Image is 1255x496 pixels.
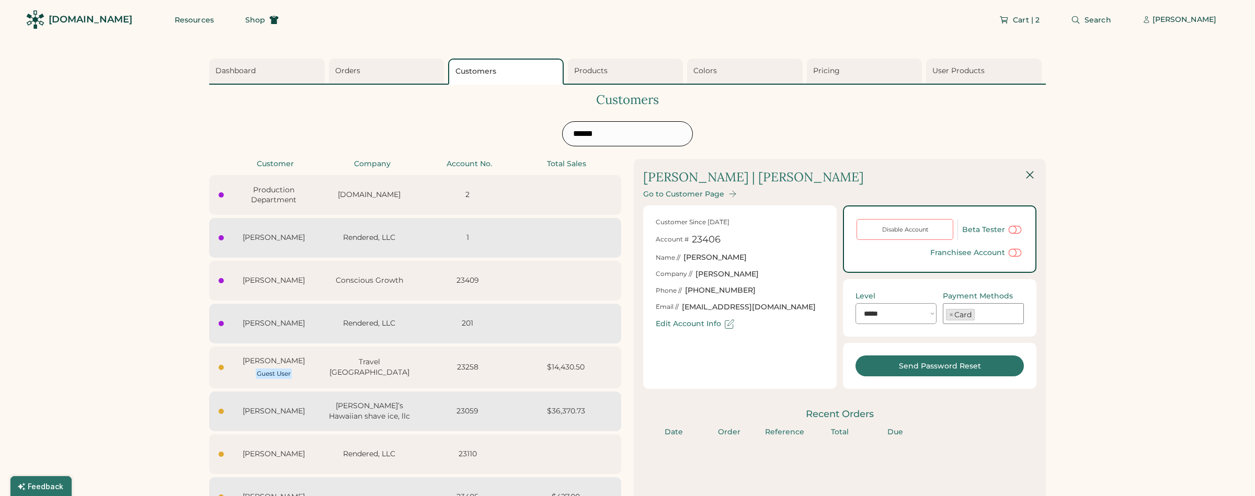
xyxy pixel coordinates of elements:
[323,275,415,286] div: Conscious Growth
[219,452,224,457] div: Last seen Sep 15, 25 at 4:14 pm
[323,233,415,243] div: Rendered, LLC
[943,292,1013,301] div: Payment Methods
[219,192,224,198] div: Last seen today at 11:07 am
[219,235,224,240] div: Last seen today at 10:49 am
[643,408,1036,421] div: Recent Orders
[949,311,953,318] span: ×
[323,449,415,459] div: Rendered, LLC
[932,66,1039,76] div: User Products
[656,253,680,262] div: Name //
[683,252,747,263] div: [PERSON_NAME]
[574,66,680,76] div: Products
[643,190,724,199] div: Go to Customer Page
[162,9,226,30] button: Resources
[421,449,514,459] div: 23110
[233,9,291,30] button: Shop
[230,233,317,243] div: [PERSON_NAME]
[682,302,816,313] div: [EMAIL_ADDRESS][DOMAIN_NAME]
[705,427,754,437] div: Order
[855,355,1024,376] button: Send Password Reset
[1205,449,1250,494] iframe: Front Chat
[813,66,919,76] div: Pricing
[656,235,689,244] div: Account #
[257,370,291,378] div: Guest User
[230,449,317,459] div: [PERSON_NAME]
[930,248,1005,257] div: Franchisee Account
[245,16,265,24] span: Shop
[230,159,321,169] div: Customer
[219,365,224,370] div: Last seen today at 10:03 am
[1007,246,1023,259] button: Use this to limit an account deleting, copying, or editing products in their "My Products" page
[857,219,953,240] button: Disable Account
[230,275,317,286] div: [PERSON_NAME]
[219,321,224,326] div: Last seen today at 10:40 am
[871,427,920,437] div: Due
[656,270,692,279] div: Company //
[421,406,514,417] div: 23059
[323,401,415,421] div: [PERSON_NAME]’s Hawaiian shave ice, llc
[230,406,317,417] div: [PERSON_NAME]
[656,218,729,227] div: Customer Since [DATE]
[421,233,514,243] div: 1
[335,66,441,76] div: Orders
[962,225,1005,234] div: Beta Tester
[230,185,317,205] div: Production Department
[521,159,612,169] div: Total Sales
[692,233,721,246] div: 23406
[520,406,612,417] div: $36,370.73
[693,66,800,76] div: Colors
[760,427,809,437] div: Reference
[656,303,679,312] div: Email //
[1085,16,1111,24] span: Search
[421,362,514,373] div: 23258
[219,278,224,283] div: Last seen today at 10:41 am
[649,427,699,437] div: Date
[656,286,682,295] div: Phone //
[209,91,1046,109] div: Customers
[323,357,415,377] div: Travel [GEOGRAPHIC_DATA]
[26,10,44,29] img: Rendered Logo - Screens
[685,285,756,296] div: [PHONE_NUMBER]
[230,318,317,329] div: [PERSON_NAME]
[946,309,975,320] li: Card
[230,356,317,366] div: [PERSON_NAME]
[1153,15,1216,25] div: [PERSON_NAME]
[424,159,515,169] div: Account No.
[656,319,721,328] div: Edit Account Info
[421,275,514,286] div: 23409
[455,66,560,77] div: Customers
[49,13,132,26] div: [DOMAIN_NAME]
[323,318,415,329] div: Rendered, LLC
[1013,16,1040,24] span: Cart | 2
[421,318,514,329] div: 201
[1058,9,1124,30] button: Search
[421,190,514,200] div: 2
[219,409,224,414] div: Last seen Sep 15, 25 at 11:24 pm
[643,168,864,186] div: [PERSON_NAME] | [PERSON_NAME]
[327,159,418,169] div: Company
[520,362,612,373] div: $14,430.50
[215,66,322,76] div: Dashboard
[987,9,1052,30] button: Cart | 2
[695,269,759,280] div: [PERSON_NAME]
[323,190,415,200] div: [DOMAIN_NAME]
[815,427,864,437] div: Total
[855,292,875,301] div: Level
